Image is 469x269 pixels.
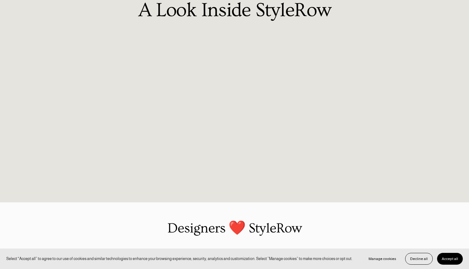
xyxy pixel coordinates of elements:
span: Manage cookies [369,257,396,261]
button: Decline all [405,253,433,265]
p: Designers ❤️ StyleRow [19,218,450,239]
button: Manage cookies [364,253,401,265]
button: Accept all [437,253,463,265]
p: Select “Accept all” to agree to our use of cookies and similar technologies to enhance your brows... [6,256,352,262]
span: Accept all [442,257,458,261]
span: Decline all [410,257,428,261]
